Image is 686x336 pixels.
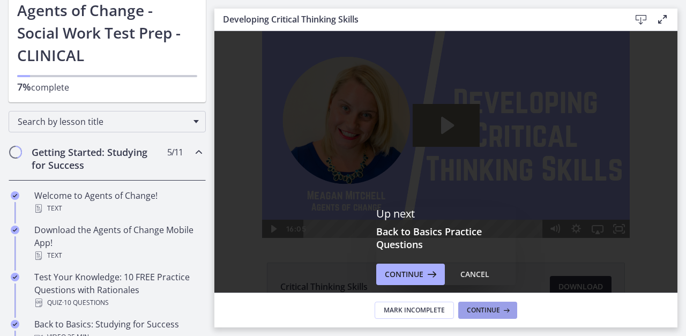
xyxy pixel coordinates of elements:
button: Play Video [48,189,69,207]
div: Search by lesson title [9,111,206,132]
div: Playbar [97,189,324,207]
p: complete [17,80,197,94]
span: Continue [385,268,423,281]
div: Welcome to Agents of Change! [34,189,202,215]
i: Completed [11,226,19,234]
div: Quiz [34,296,202,309]
button: Continue [376,264,445,285]
i: Completed [11,273,19,281]
p: Up next [376,207,516,221]
i: Completed [11,320,19,328]
button: Cancel [452,264,498,285]
button: Airplay [372,189,394,207]
i: Completed [11,191,19,200]
div: Cancel [460,268,489,281]
button: Show settings menu [351,189,372,207]
span: Mark Incomplete [384,306,445,315]
span: 5 / 11 [167,146,183,159]
button: Play Video: cbe0uvmtov91j64ibpdg.mp4 [198,73,265,116]
div: Test Your Knowledge: 10 FREE Practice Questions with Rationales [34,271,202,309]
div: Text [34,202,202,215]
button: Mark Incomplete [375,302,454,319]
button: Fullscreen [394,189,415,207]
div: Download the Agents of Change Mobile App! [34,223,202,262]
h2: Getting Started: Studying for Success [32,146,162,171]
span: Continue [467,306,500,315]
div: Text [34,249,202,262]
span: Search by lesson title [18,116,188,128]
h3: Developing Critical Thinking Skills [223,13,613,26]
button: Mute [330,189,351,207]
button: Continue [458,302,517,319]
h3: Back to Basics Practice Questions [376,225,516,251]
span: · 10 Questions [62,296,109,309]
span: 7% [17,80,31,93]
